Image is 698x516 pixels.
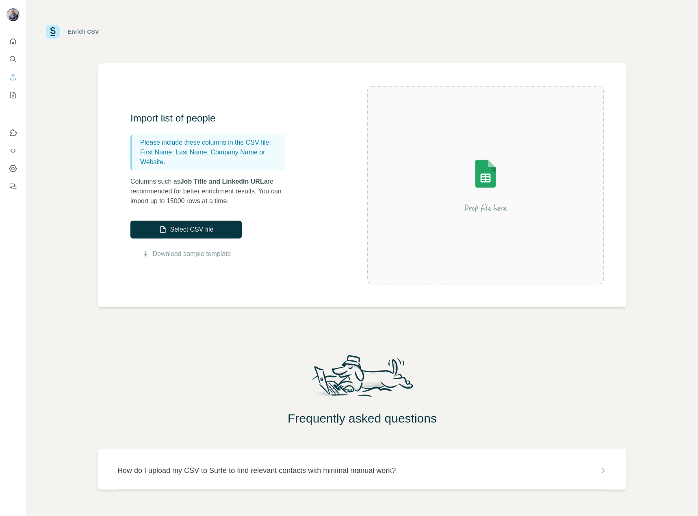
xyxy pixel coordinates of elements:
[7,143,20,158] button: Use Surfe API
[7,88,20,102] button: My lists
[46,25,60,39] img: Surfe Logo
[180,178,264,185] span: Job Title and LinkedIn URL
[7,52,20,67] button: Search
[153,249,231,259] a: Download sample template
[117,465,396,476] p: How do I upload my CSV to Surfe to find relevant contacts with minimal manual work?
[412,137,559,234] img: Surfe Illustration - Drop file here or select below
[7,70,20,85] button: Enrich CSV
[68,28,99,36] div: Enrich CSV
[130,177,293,206] p: Columns such as are recommended for better enrichment results. You can import up to 15000 rows at...
[130,221,242,238] button: Select CSV file
[140,147,282,167] p: First Name, Last Name, Company Name or Website.
[140,138,282,147] p: Please include these columns in the CSV file:
[7,179,20,194] button: Feedback
[130,112,293,125] h3: Import list of people
[304,353,421,405] img: Surfe Mascot Illustration
[7,8,20,21] img: Avatar
[7,126,20,140] button: Use Surfe on LinkedIn
[130,249,242,259] button: Download sample template
[7,161,20,176] button: Dashboard
[26,411,698,426] h2: Frequently asked questions
[7,34,20,49] button: Quick start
